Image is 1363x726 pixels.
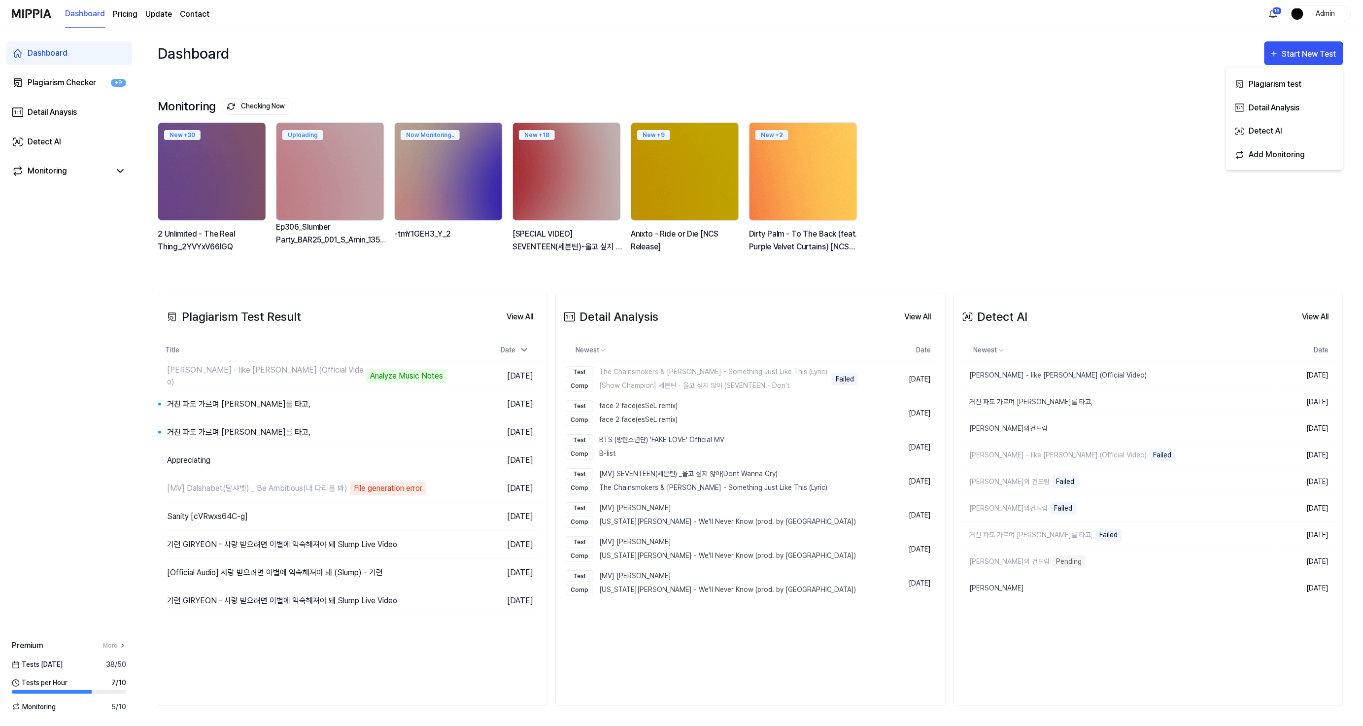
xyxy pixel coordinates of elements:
[447,390,541,418] td: [DATE]
[960,389,1280,415] a: 거친 파도 가르며 [PERSON_NAME]를 타고,
[167,483,347,494] div: [MV] Dalshabet(달샤벳) _ Be Ambitious(내 다리를 봐)
[960,503,1048,514] div: [PERSON_NAME]의건드림
[395,123,502,220] img: backgroundIamge
[1230,142,1339,166] button: Add Monitoring
[12,678,68,688] span: Tests per Hour
[447,587,541,615] td: [DATE]
[167,426,310,438] div: 거친 파도 가르며 [PERSON_NAME]를 타고,
[28,47,68,59] div: Dashboard
[960,362,1280,388] a: [PERSON_NAME] - like [PERSON_NAME] (Official Video)
[1280,339,1337,362] th: Date
[158,98,293,115] div: Monitoring
[519,130,555,140] div: New + 18
[566,502,593,514] div: Test
[1280,549,1337,575] td: [DATE]
[1280,442,1337,469] td: [DATE]
[6,101,132,124] a: Detail Anaysis
[566,468,593,480] div: Test
[960,442,1280,468] a: [PERSON_NAME] - like [PERSON_NAME] (Official Video)Failed
[222,98,293,115] button: Checking Now
[164,130,201,140] div: New + 30
[28,165,67,177] div: Monitoring
[447,559,541,587] td: [DATE]
[1288,5,1351,22] button: profileAdmin
[960,477,1050,487] div: [PERSON_NAME]의 건드림
[562,464,863,498] a: Test[MV] SEVENTEEN(세븐틴) _울고 싶지 않아(Dont Wanna Cry)CompThe Chainsmokers & [PERSON_NAME] - Something...
[167,539,397,551] div: 기련 GIRYEON - 사랑 받으려면 이별에 익숙해져야 돼 Slump Live Video
[566,502,856,514] div: [MV] [PERSON_NAME]
[960,522,1280,548] a: 거친 파도 가르며 [PERSON_NAME]를 타고,Failed
[566,536,856,548] div: [MV] [PERSON_NAME]
[566,550,593,562] div: Comp
[566,380,593,392] div: Comp
[164,308,301,326] div: Plagiarism Test Result
[960,575,1280,601] a: [PERSON_NAME]
[566,400,593,412] div: Test
[562,362,863,396] a: TestThe Chainsmokers & [PERSON_NAME] - Something Just Like This (Lyric)Comp[Show Champion] 세븐틴 - ...
[1280,389,1337,415] td: [DATE]
[276,221,386,246] div: Ep306_Slumber Party_BAR25_001_S_Amin_135_Ashley Fulton_V2
[864,362,939,396] td: [DATE]
[960,423,1048,434] div: [PERSON_NAME]의건드림
[276,123,384,220] img: backgroundIamge
[1053,555,1086,568] div: Pending
[28,77,96,89] div: Plagiarism Checker
[1150,449,1176,461] div: Failed
[28,136,61,148] div: Detect AI
[111,678,126,688] span: 7 / 10
[631,123,739,220] img: backgroundIamge
[566,516,856,528] div: [US_STATE][PERSON_NAME] - We'll Never Know (prod. by [GEOGRAPHIC_DATA])
[1264,41,1343,65] button: Start New Test
[158,122,268,263] a: New +30backgroundIamge2 Unlimited - The Real Thing_2YVYxV66lGQ
[394,228,505,253] div: -tmY1GEH3_Y_2
[512,228,623,253] div: [SPECIAL VIDEO] SEVENTEEN(세븐틴)-울고 싶지 않아(Don't Wanna Cry) Part Switch ver.
[1230,71,1339,95] button: Plagiarism test
[562,566,863,600] a: Test[MV] [PERSON_NAME]Comp[US_STATE][PERSON_NAME] - We'll Never Know (prod. by [GEOGRAPHIC_DATA])
[158,228,268,253] div: 2 Unlimited - The Real Thing_2YVYxV66lGQ
[566,380,827,392] div: [Show Champion] 세븐틴 - 울고 싶지 않아 (SEVENTEEN - Don't
[12,659,63,670] span: Tests [DATE]
[960,530,1093,540] div: 거친 파도 가르며 [PERSON_NAME]를 타고,
[1280,495,1337,522] td: [DATE]
[1292,8,1303,20] img: profile
[864,498,939,532] td: [DATE]
[1295,307,1337,327] a: View All
[864,339,939,362] th: Date
[960,450,1147,460] div: [PERSON_NAME] - like [PERSON_NAME] (Official Video)
[1280,575,1337,602] td: [DATE]
[447,475,541,503] td: [DATE]
[749,228,859,253] div: Dirty Palm - To The Back (feat. Purple Velvet Curtains) [NCS Release]
[960,308,1028,326] div: Detect AI
[1096,529,1122,541] div: Failed
[744,118,862,225] img: backgroundIamge
[566,570,593,582] div: Test
[566,366,593,378] div: Test
[180,8,209,20] a: Contact
[167,595,397,607] div: 기련 GIRYEON - 사랑 받으려면 이별에 익숙해져야 돼 Slump Live Video
[401,130,460,140] div: Now Monitoring..
[960,370,1147,380] div: [PERSON_NAME] - like [PERSON_NAME] (Official Video)
[864,430,939,464] td: [DATE]
[566,482,827,494] div: The Chainsmokers & [PERSON_NAME] - Something Just Like This (Lyric)
[28,106,77,118] div: Detail Anaysis
[1230,95,1339,119] button: Detail Analysis
[566,570,856,582] div: [MV] [PERSON_NAME]
[562,396,863,430] a: Testface 2 face(esSeL remix)Compface 2 face(esSeL remix)
[167,398,310,410] div: 거친 파도 가르며 [PERSON_NAME]를 타고,
[6,130,132,154] a: Detect AI
[1272,7,1282,15] div: 16
[1265,6,1281,22] button: 알림16
[755,130,788,140] div: New + 2
[447,362,541,390] td: [DATE]
[566,536,593,548] div: Test
[1053,476,1079,488] div: Failed
[12,165,110,177] a: Monitoring
[960,556,1050,567] div: [PERSON_NAME]의 건드림
[960,495,1280,521] a: [PERSON_NAME]의건드림Failed
[12,640,43,652] span: Premium
[1295,307,1337,327] button: View All
[960,549,1280,575] a: [PERSON_NAME]의 건드림Pending
[1249,148,1334,161] div: Add Monitoring
[167,364,364,388] div: [PERSON_NAME] - like [PERSON_NAME] (Official Video)
[167,567,383,579] div: [Official Audio] 사랑 받으려면 이별에 익숙해져야 돼 (Slump) - 기련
